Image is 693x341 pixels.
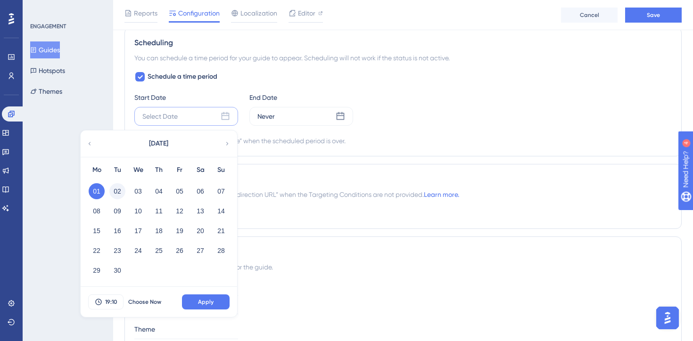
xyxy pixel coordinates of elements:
button: 07 [213,183,229,199]
button: 16 [109,223,125,239]
div: Su [211,164,231,176]
button: 18 [151,223,167,239]
div: Advanced Settings [134,246,672,258]
button: 20 [192,223,208,239]
button: 08 [89,203,105,219]
button: 01 [89,183,105,199]
div: Container [134,280,672,292]
button: 19 [172,223,188,239]
button: 12 [172,203,188,219]
span: Apply [198,298,214,306]
button: 04 [151,183,167,199]
div: Never [257,111,275,122]
div: Theme [134,324,672,335]
button: 26 [172,243,188,259]
button: 28 [213,243,229,259]
button: 22 [89,243,105,259]
span: Reports [134,8,157,19]
button: 13 [192,203,208,219]
button: 24 [130,243,146,259]
span: 19:10 [105,298,117,306]
button: 03 [130,183,146,199]
div: 4 [66,5,68,12]
button: Guides [30,41,60,58]
button: Hotspots [30,62,65,79]
button: 15 [89,223,105,239]
div: Select Date [142,111,178,122]
a: Learn more. [424,191,459,198]
span: Configuration [178,8,220,19]
div: Fr [169,164,190,176]
button: Cancel [561,8,618,23]
div: You can schedule a time period for your guide to appear. Scheduling will not work if the status i... [134,52,672,64]
div: Start Date [134,92,238,103]
button: 23 [109,243,125,259]
button: 09 [109,203,125,219]
button: Choose Now [124,294,166,309]
span: Schedule a time period [148,71,217,82]
span: Save [647,11,660,19]
div: ENGAGEMENT [30,23,66,30]
span: Localization [240,8,277,19]
button: 19:10 [88,294,124,309]
button: 21 [213,223,229,239]
div: Tu [107,164,128,176]
button: 05 [172,183,188,199]
span: Need Help? [22,2,59,14]
div: Scheduling [134,37,672,49]
button: Apply [182,294,230,309]
button: 10 [130,203,146,219]
button: 27 [192,243,208,259]
div: Choose the container and theme for the guide. [134,261,672,273]
div: End Date [249,92,353,103]
button: 30 [109,262,125,278]
span: The browser will redirect to the “Redirection URL” when the Targeting Conditions are not provided. [134,189,459,200]
span: [DATE] [149,138,168,149]
span: Editor [298,8,315,19]
button: 06 [192,183,208,199]
button: Save [625,8,682,23]
div: Sa [190,164,211,176]
div: Redirection [134,174,672,185]
span: Choose Now [128,298,161,306]
button: Themes [30,83,62,100]
button: 17 [130,223,146,239]
button: 02 [109,183,125,199]
div: We [128,164,148,176]
button: 14 [213,203,229,219]
iframe: UserGuiding AI Assistant Launcher [653,304,682,332]
button: [DATE] [111,134,206,153]
button: 25 [151,243,167,259]
div: Automatically set as “Inactive” when the scheduled period is over. [151,135,346,146]
div: Mo [86,164,107,176]
button: 11 [151,203,167,219]
button: 29 [89,262,105,278]
span: Cancel [580,11,599,19]
div: Th [148,164,169,176]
